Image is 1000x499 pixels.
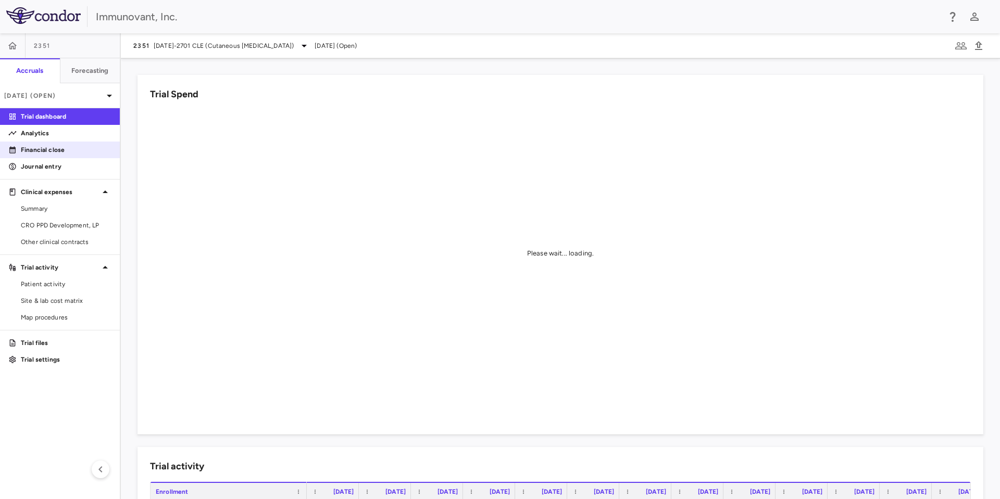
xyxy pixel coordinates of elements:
[21,221,111,230] span: CRO PPD Development, LP
[154,41,294,50] span: [DATE]-2701 CLE (Cutaneous [MEDICAL_DATA])
[21,162,111,171] p: Journal entry
[6,7,81,24] img: logo-full-SnFGN8VE.png
[542,488,562,495] span: [DATE]
[527,249,594,258] div: Please wait... loading.
[21,279,111,289] span: Patient activity
[21,355,111,364] p: Trial settings
[21,204,111,213] span: Summary
[958,488,979,495] span: [DATE]
[490,488,510,495] span: [DATE]
[21,263,99,272] p: Trial activity
[21,187,99,197] p: Clinical expenses
[21,313,111,322] span: Map procedures
[438,488,458,495] span: [DATE]
[96,9,940,24] div: Immunovant, Inc.
[750,488,770,495] span: [DATE]
[34,42,50,50] span: 2351
[150,87,198,101] h6: Trial Spend
[4,91,103,100] p: [DATE] (Open)
[150,459,204,474] h6: Trial activity
[21,296,111,305] span: Site & lab cost matrix
[646,488,666,495] span: [DATE]
[802,488,822,495] span: [DATE]
[594,488,614,495] span: [DATE]
[71,66,109,75] h6: Forecasting
[21,237,111,247] span: Other clinical contracts
[133,42,149,50] span: 2351
[333,488,354,495] span: [DATE]
[21,129,111,138] p: Analytics
[698,488,718,495] span: [DATE]
[156,488,189,495] span: Enrollment
[16,66,43,75] h6: Accruals
[21,145,111,155] p: Financial close
[315,41,357,50] span: [DATE] (Open)
[906,488,927,495] span: [DATE]
[21,112,111,121] p: Trial dashboard
[21,338,111,348] p: Trial files
[854,488,874,495] span: [DATE]
[385,488,406,495] span: [DATE]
